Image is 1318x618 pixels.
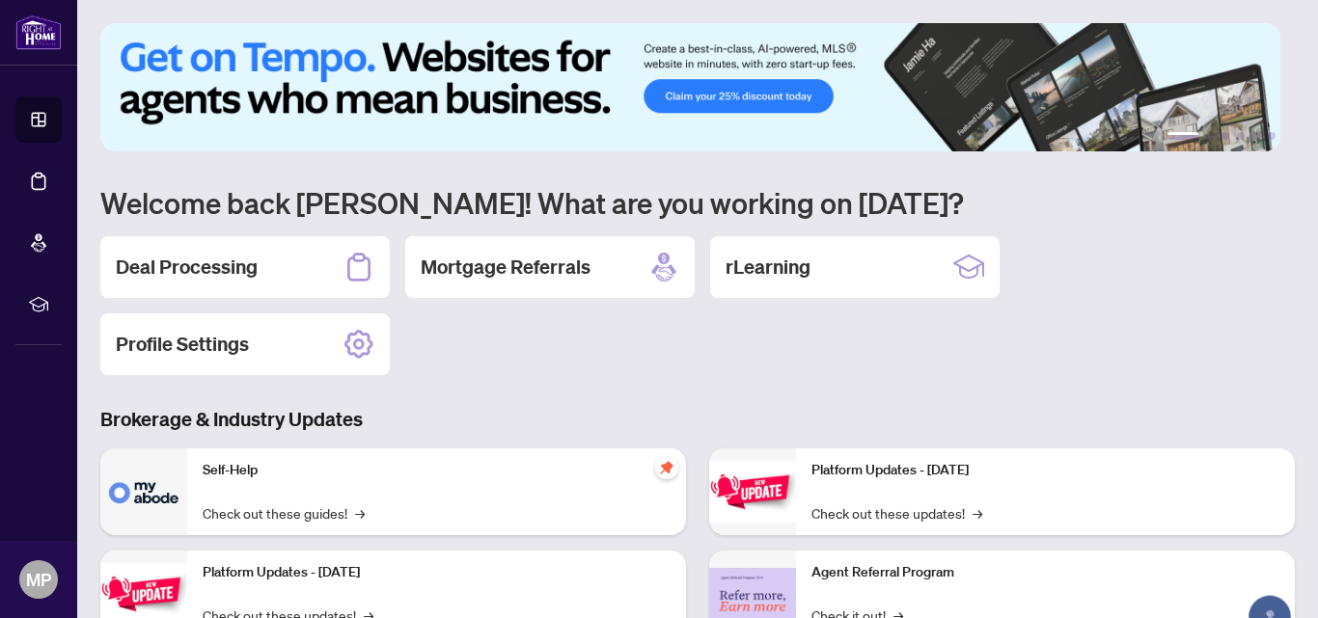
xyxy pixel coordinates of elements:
[973,502,982,524] span: →
[203,502,365,524] a: Check out these guides!→
[116,254,258,281] h2: Deal Processing
[1252,132,1260,140] button: 5
[100,184,1295,221] h1: Welcome back [PERSON_NAME]! What are you working on [DATE]?
[1222,132,1229,140] button: 3
[100,448,187,535] img: Self-Help
[15,14,62,50] img: logo
[726,254,810,281] h2: rLearning
[1241,551,1299,608] button: Open asap
[100,23,1280,151] img: Slide 0
[811,502,982,524] a: Check out these updates!→
[811,562,1279,583] p: Agent Referral Program
[709,461,796,522] img: Platform Updates - June 23, 2025
[26,566,51,593] span: MP
[116,331,249,358] h2: Profile Settings
[811,460,1279,481] p: Platform Updates - [DATE]
[655,456,678,479] span: pushpin
[421,254,590,281] h2: Mortgage Referrals
[1206,132,1214,140] button: 2
[1268,132,1276,140] button: 6
[203,562,671,583] p: Platform Updates - [DATE]
[1237,132,1245,140] button: 4
[1167,132,1198,140] button: 1
[203,460,671,481] p: Self-Help
[100,406,1295,433] h3: Brokerage & Industry Updates
[355,502,365,524] span: →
